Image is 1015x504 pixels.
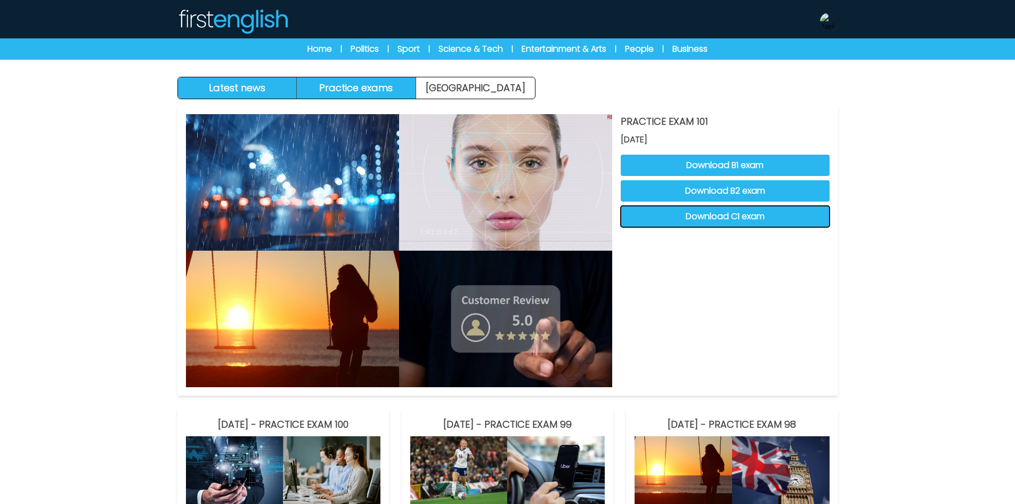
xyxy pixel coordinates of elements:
[621,180,830,202] button: Download B2 exam
[621,206,830,227] button: Download C1 exam
[178,77,297,99] button: Latest news
[820,13,837,30] img: Neil Storey
[186,417,380,432] h3: [DATE] - PRACTICE EXAM 100
[621,155,830,176] button: Download B1 exam
[307,43,332,55] a: Home
[416,77,535,99] a: [GEOGRAPHIC_DATA]
[511,44,513,54] span: |
[186,251,399,387] img: PRACTICE EXAM 101
[621,114,830,129] h3: PRACTICE EXAM 101
[410,417,605,432] h3: [DATE] - PRACTICE EXAM 99
[672,43,708,55] a: Business
[399,251,612,387] img: PRACTICE EXAM 101
[662,44,664,54] span: |
[615,44,616,54] span: |
[399,114,612,251] img: PRACTICE EXAM 101
[635,417,829,432] h3: [DATE] - PRACTICE EXAM 98
[340,44,342,54] span: |
[186,114,399,251] img: PRACTICE EXAM 101
[522,43,606,55] a: Entertainment & Arts
[625,43,654,55] a: People
[621,133,830,146] span: [DATE]
[397,43,420,55] a: Sport
[428,44,430,54] span: |
[351,43,379,55] a: Politics
[387,44,389,54] span: |
[439,43,503,55] a: Science & Tech
[177,9,288,34] img: Logo
[297,77,416,99] button: Practice exams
